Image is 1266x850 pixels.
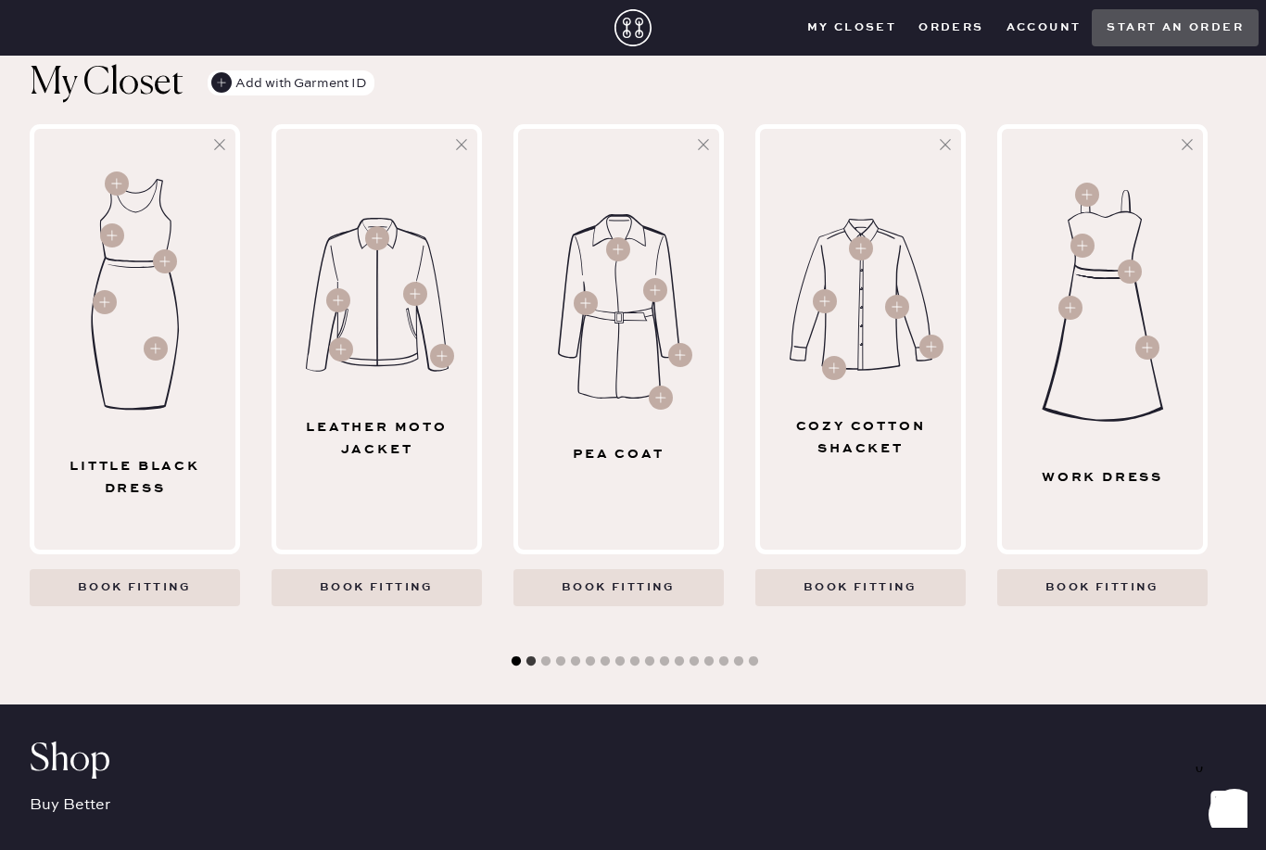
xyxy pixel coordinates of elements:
[640,653,659,671] button: 10
[43,455,228,500] div: Little Black Dress
[537,653,555,671] button: 3
[768,415,954,460] div: Cozy Cotton Shacket
[626,653,644,671] button: 9
[551,653,570,671] button: 4
[1178,135,1196,154] svg: Hide pattern
[272,569,482,606] button: Book fitting
[1178,767,1258,846] iframe: Front Chat
[995,14,1093,42] button: Account
[1092,9,1259,46] button: Start an order
[694,135,713,154] svg: Hide pattern
[729,653,748,671] button: 16
[566,653,585,671] button: 5
[30,61,184,106] h1: My Closet
[936,135,955,154] svg: Hide pattern
[558,214,680,399] img: Garment image
[907,14,994,42] button: Orders
[306,218,449,372] img: Garment image
[700,653,718,671] button: 14
[1010,466,1196,488] div: Work Dress
[685,653,703,671] button: 13
[285,416,470,461] div: Leather Moto Jacket
[611,653,629,671] button: 8
[526,443,712,465] div: Pea Coat
[211,70,367,96] div: Add with Garment ID
[1038,190,1168,422] img: Garment image
[755,569,966,606] button: Book fitting
[655,653,674,671] button: 11
[507,653,525,671] button: 1
[715,653,733,671] button: 15
[87,179,184,411] img: Garment image
[513,569,724,606] button: Book fitting
[30,749,1236,771] div: Shop
[208,70,374,95] button: Add with Garment ID
[452,135,471,154] svg: Hide pattern
[522,653,540,671] button: 2
[997,569,1208,606] button: Book fitting
[596,653,614,671] button: 7
[796,14,908,42] button: My Closet
[790,219,932,370] img: Garment image
[210,135,229,154] svg: Hide pattern
[581,653,600,671] button: 6
[744,653,763,671] button: 17
[30,569,240,606] button: Book fitting
[670,653,689,671] button: 12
